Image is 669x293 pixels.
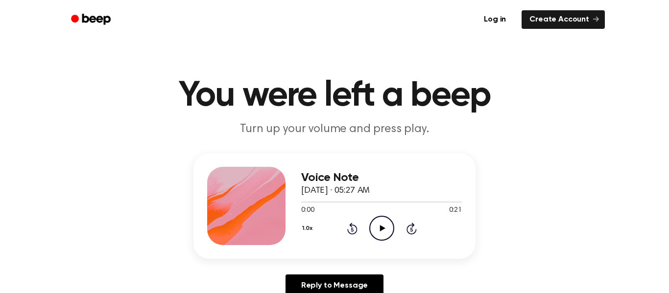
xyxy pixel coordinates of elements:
a: Create Account [522,10,605,29]
button: 1.0x [301,220,316,237]
a: Log in [474,8,516,31]
p: Turn up your volume and press play. [146,121,523,137]
a: Beep [64,10,119,29]
h1: You were left a beep [84,78,585,113]
h3: Voice Note [301,171,462,184]
span: [DATE] · 05:27 AM [301,186,370,195]
span: 0:00 [301,205,314,216]
span: 0:21 [449,205,462,216]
